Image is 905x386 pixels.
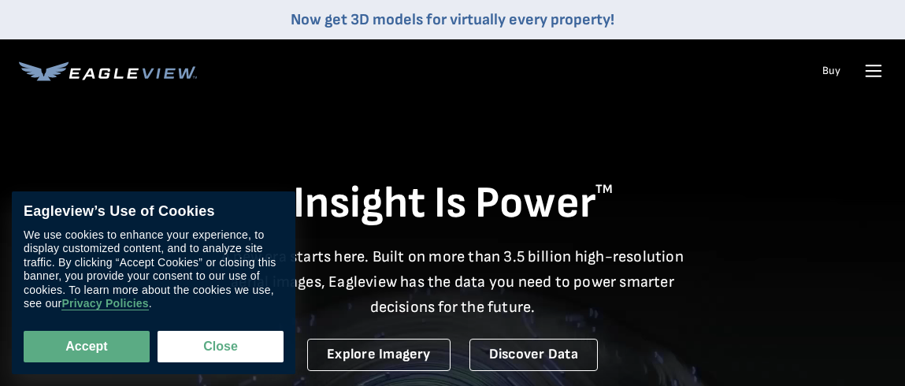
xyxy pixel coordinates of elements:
[24,203,284,221] div: Eagleview’s Use of Cookies
[595,182,613,197] sup: TM
[307,339,451,371] a: Explore Imagery
[291,10,614,29] a: Now get 3D models for virtually every property!
[19,176,886,232] h1: Insight Is Power
[61,298,148,311] a: Privacy Policies
[24,331,150,362] button: Accept
[24,228,284,311] div: We use cookies to enhance your experience, to display customized content, and to analyze site tra...
[469,339,598,371] a: Discover Data
[158,331,284,362] button: Close
[212,244,694,320] p: A new era starts here. Built on more than 3.5 billion high-resolution aerial images, Eagleview ha...
[822,64,840,78] a: Buy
